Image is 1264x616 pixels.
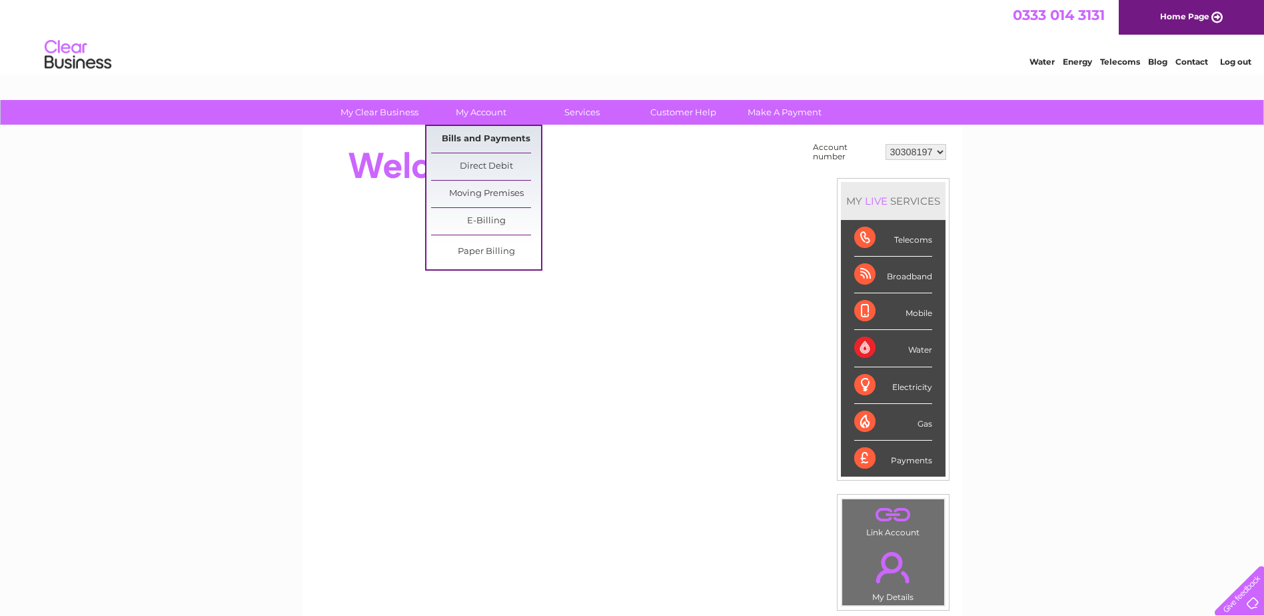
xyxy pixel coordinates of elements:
[854,220,932,257] div: Telecoms
[1063,57,1092,67] a: Energy
[842,499,945,541] td: Link Account
[628,100,738,125] a: Customer Help
[431,153,541,180] a: Direct Debit
[318,7,948,65] div: Clear Business is a trading name of Verastar Limited (registered in [GEOGRAPHIC_DATA] No. 3667643...
[810,139,882,165] td: Account number
[1175,57,1208,67] a: Contact
[841,182,946,220] div: MY SERVICES
[854,330,932,367] div: Water
[862,195,890,207] div: LIVE
[854,293,932,330] div: Mobile
[431,126,541,153] a: Bills and Payments
[527,100,637,125] a: Services
[730,100,840,125] a: Make A Payment
[854,257,932,293] div: Broadband
[1013,7,1105,23] a: 0333 014 3131
[431,181,541,207] a: Moving Premises
[854,367,932,404] div: Electricity
[431,239,541,265] a: Paper Billing
[44,35,112,75] img: logo.png
[1029,57,1055,67] a: Water
[846,503,941,526] a: .
[431,208,541,235] a: E-Billing
[854,404,932,441] div: Gas
[426,100,536,125] a: My Account
[846,544,941,591] a: .
[1148,57,1167,67] a: Blog
[1100,57,1140,67] a: Telecoms
[842,541,945,606] td: My Details
[1220,57,1251,67] a: Log out
[854,441,932,477] div: Payments
[324,100,434,125] a: My Clear Business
